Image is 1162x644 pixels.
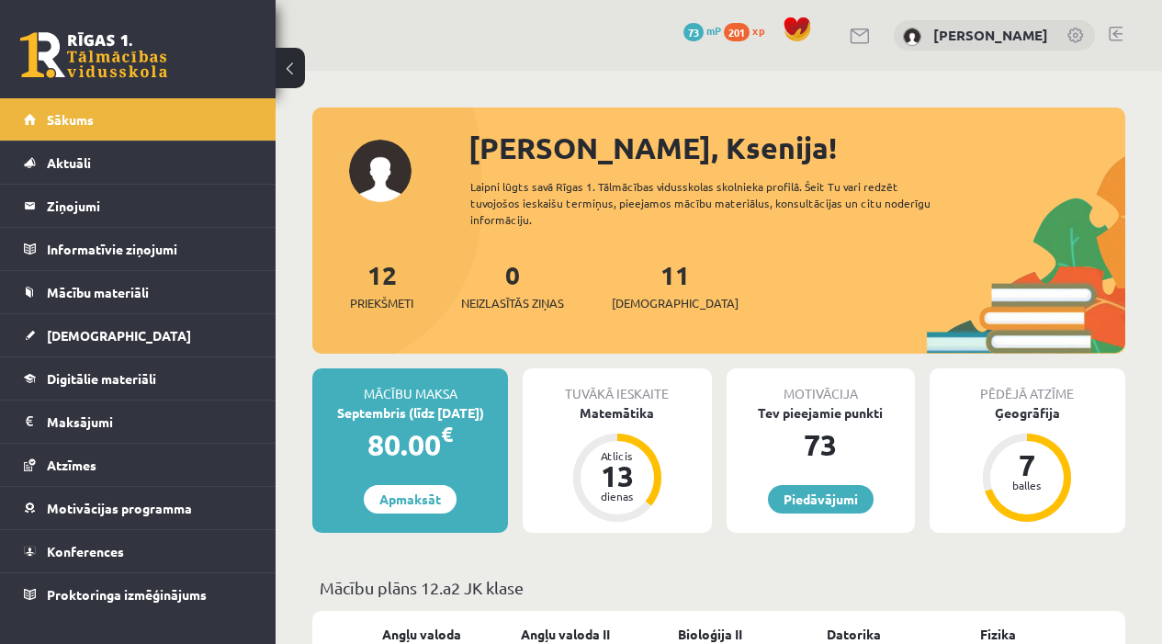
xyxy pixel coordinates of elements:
[47,284,149,300] span: Mācību materiāli
[827,625,881,644] a: Datorika
[24,573,253,616] a: Proktoringa izmēģinājums
[523,403,711,423] div: Matemātika
[24,271,253,313] a: Mācību materiāli
[521,625,610,644] a: Angļu valoda II
[47,543,124,559] span: Konferences
[999,450,1055,480] div: 7
[461,294,564,312] span: Neizlasītās ziņas
[47,327,191,344] span: [DEMOGRAPHIC_DATA]
[612,294,739,312] span: [DEMOGRAPHIC_DATA]
[980,625,1016,644] a: Fizika
[930,403,1125,423] div: Ģeogrāfija
[320,575,1118,600] p: Mācību plāns 12.a2 JK klase
[590,491,645,502] div: dienas
[24,141,253,184] a: Aktuāli
[312,403,508,423] div: Septembris (līdz [DATE])
[590,461,645,491] div: 13
[683,23,704,41] span: 73
[47,401,253,443] legend: Maksājumi
[47,185,253,227] legend: Ziņojumi
[768,485,874,514] a: Piedāvājumi
[24,357,253,400] a: Digitālie materiāli
[752,23,764,38] span: xp
[364,485,457,514] a: Apmaksāt
[24,444,253,486] a: Atzīmes
[24,530,253,572] a: Konferences
[612,258,739,312] a: 11[DEMOGRAPHIC_DATA]
[47,500,192,516] span: Motivācijas programma
[930,368,1125,403] div: Pēdējā atzīme
[24,228,253,270] a: Informatīvie ziņojumi
[933,26,1048,44] a: [PERSON_NAME]
[724,23,750,41] span: 201
[47,111,94,128] span: Sākums
[706,23,721,38] span: mP
[350,294,413,312] span: Priekšmeti
[24,314,253,356] a: [DEMOGRAPHIC_DATA]
[461,258,564,312] a: 0Neizlasītās ziņas
[678,625,742,644] a: Bioloģija II
[590,450,645,461] div: Atlicis
[727,403,915,423] div: Tev pieejamie punkti
[47,457,96,473] span: Atzīmes
[523,403,711,525] a: Matemātika Atlicis 13 dienas
[24,401,253,443] a: Maksājumi
[930,403,1125,525] a: Ģeogrāfija 7 balles
[441,421,453,447] span: €
[382,625,461,644] a: Angļu valoda
[47,370,156,387] span: Digitālie materiāli
[24,98,253,141] a: Sākums
[312,423,508,467] div: 80.00
[999,480,1055,491] div: balles
[47,586,207,603] span: Proktoringa izmēģinājums
[468,126,1125,170] div: [PERSON_NAME], Ksenija!
[47,154,91,171] span: Aktuāli
[903,28,921,46] img: Ksenija Tereško
[20,32,167,78] a: Rīgas 1. Tālmācības vidusskola
[724,23,773,38] a: 201 xp
[470,178,958,228] div: Laipni lūgts savā Rīgas 1. Tālmācības vidusskolas skolnieka profilā. Šeit Tu vari redzēt tuvojošo...
[523,368,711,403] div: Tuvākā ieskaite
[312,368,508,403] div: Mācību maksa
[47,228,253,270] legend: Informatīvie ziņojumi
[350,258,413,312] a: 12Priekšmeti
[24,487,253,529] a: Motivācijas programma
[683,23,721,38] a: 73 mP
[24,185,253,227] a: Ziņojumi
[727,423,915,467] div: 73
[727,368,915,403] div: Motivācija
